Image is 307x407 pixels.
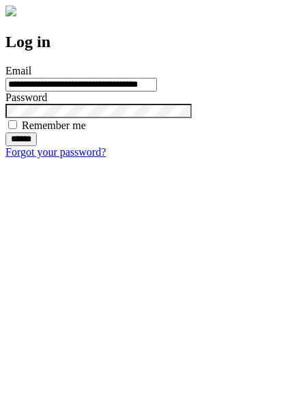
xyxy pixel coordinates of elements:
[5,5,16,16] img: logo-4e3dc11c47720685a147b03b5a06dd966a58ff35d612b21f08c02c0306f2b779.png
[5,92,47,103] label: Password
[5,33,302,51] h2: Log in
[5,65,31,76] label: Email
[22,120,86,131] label: Remember me
[5,146,106,158] a: Forgot your password?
